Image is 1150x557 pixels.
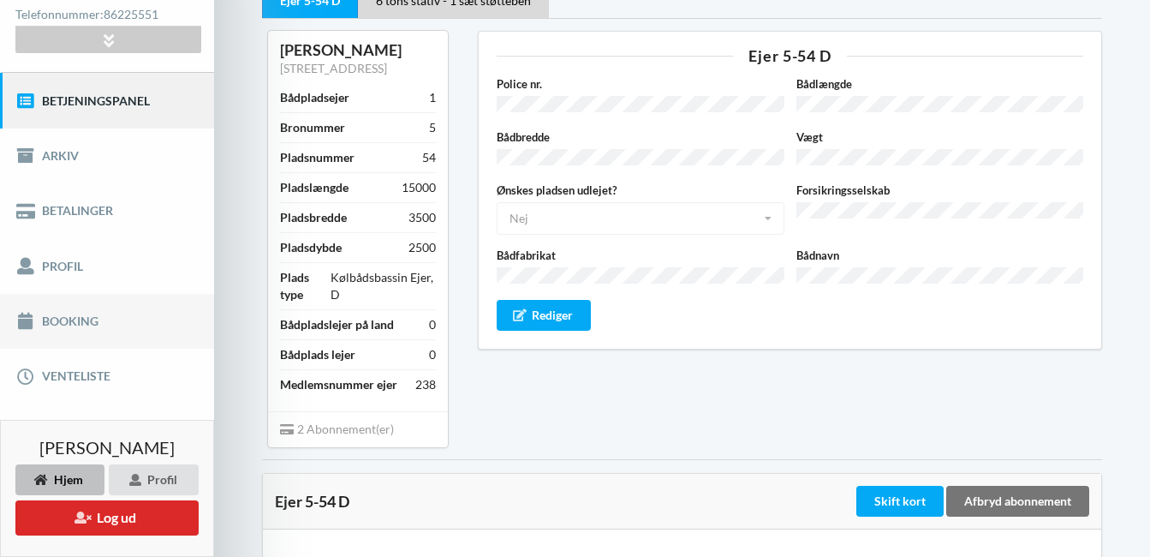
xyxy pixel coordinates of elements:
div: Bådplads lejer [280,346,355,363]
div: Bronummer [280,119,345,136]
div: Ejer 5-54 D [497,48,1083,63]
strong: 86225551 [104,7,158,21]
label: Bådbredde [497,129,784,146]
div: Telefonnummer: [15,3,200,27]
div: 3500 [408,209,436,226]
label: Bådnavn [796,247,1083,264]
div: Kølbådsbassin Ejer, D [331,269,436,303]
div: Hjem [15,464,104,495]
div: Pladsbredde [280,209,347,226]
div: 5 [429,119,436,136]
span: 2 Abonnement(er) [280,422,394,436]
div: 15000 [402,179,436,196]
div: Skift kort [856,486,944,517]
div: Bådpladsejer [280,89,349,106]
div: Profil [109,464,199,495]
label: Bådlængde [796,75,1083,93]
label: Bådfabrikat [497,247,784,264]
div: 54 [422,149,436,166]
div: Ejer 5-54 D [275,493,853,510]
label: Ønskes pladsen udlejet? [497,182,784,199]
div: Plads type [280,269,331,303]
span: [PERSON_NAME] [39,439,175,456]
div: 1 [429,89,436,106]
div: Pladsnummer [280,149,355,166]
div: Pladsdybde [280,239,342,256]
button: Log ud [15,500,199,536]
div: 2500 [408,239,436,256]
div: Bådpladslejer på land [280,316,394,333]
label: Police nr. [497,75,784,93]
div: 238 [415,376,436,393]
a: [STREET_ADDRESS] [280,61,387,75]
div: 0 [429,316,436,333]
label: Vægt [796,129,1083,146]
div: Afbryd abonnement [946,486,1089,517]
div: [PERSON_NAME] [280,40,436,60]
div: Rediger [497,300,591,331]
div: Pladslængde [280,179,349,196]
div: 0 [429,346,436,363]
div: Medlemsnummer ejer [280,376,397,393]
label: Forsikringsselskab [796,182,1083,199]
